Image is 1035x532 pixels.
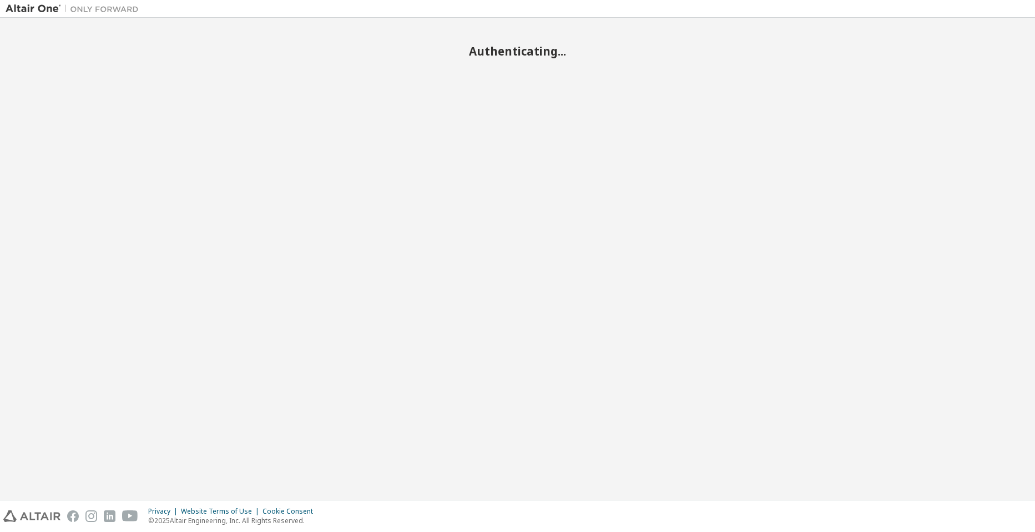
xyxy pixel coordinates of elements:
[122,510,138,522] img: youtube.svg
[6,3,144,14] img: Altair One
[262,507,320,516] div: Cookie Consent
[181,507,262,516] div: Website Terms of Use
[67,510,79,522] img: facebook.svg
[104,510,115,522] img: linkedin.svg
[85,510,97,522] img: instagram.svg
[3,510,60,522] img: altair_logo.svg
[148,516,320,525] p: © 2025 Altair Engineering, Inc. All Rights Reserved.
[148,507,181,516] div: Privacy
[6,44,1029,58] h2: Authenticating...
